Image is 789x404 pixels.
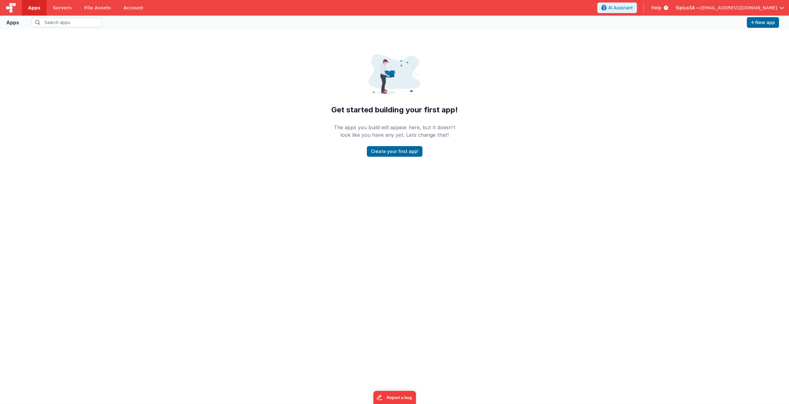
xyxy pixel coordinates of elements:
span: Help [651,5,661,11]
span: AI Assistant [608,5,633,11]
h4: The apps you build will appear here, but it doesn't look like you have any yet. Lets change that! [330,124,460,139]
span: Servers [53,5,72,11]
input: Search apps [32,18,101,27]
div: Apps [6,19,19,26]
button: Create your first app! [367,146,422,157]
h1: Get started building your first app! [330,105,460,115]
img: Smiley face [368,54,420,95]
button: SiplusSA — [EMAIL_ADDRESS][DOMAIN_NAME] [676,5,784,11]
button: New app [747,17,779,28]
iframe: Marker.io feedback button [373,391,416,404]
button: AI Assistant [597,2,637,13]
span: Apps [28,5,40,11]
span: [EMAIL_ADDRESS][DOMAIN_NAME] [701,5,777,11]
span: File Assets [84,5,111,11]
span: SiplusSA — [676,5,701,11]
